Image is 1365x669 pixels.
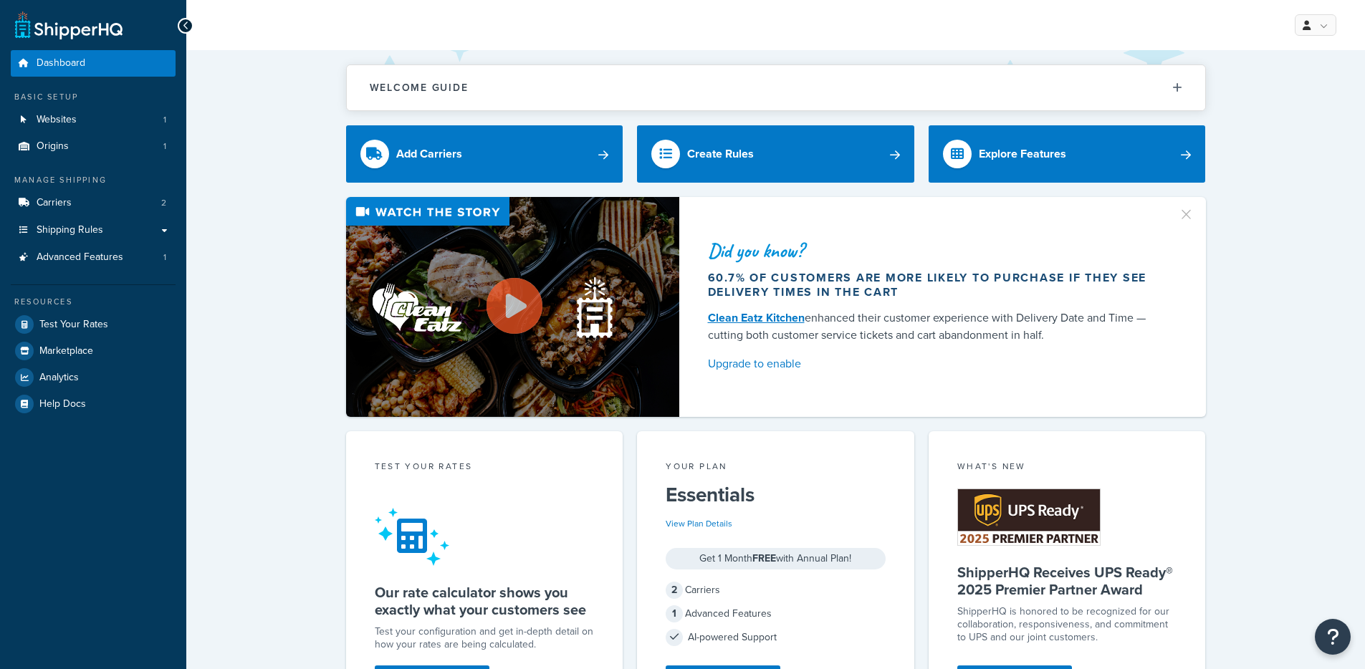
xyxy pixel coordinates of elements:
div: Explore Features [979,144,1066,164]
a: Create Rules [637,125,914,183]
li: Origins [11,133,176,160]
h5: ShipperHQ Receives UPS Ready® 2025 Premier Partner Award [957,564,1177,598]
div: Your Plan [666,460,886,476]
div: Resources [11,296,176,308]
li: Advanced Features [11,244,176,271]
div: Test your rates [375,460,595,476]
span: 2 [666,582,683,599]
a: Websites1 [11,107,176,133]
span: 1 [666,605,683,622]
span: Help Docs [39,398,86,410]
a: Advanced Features1 [11,244,176,271]
div: Add Carriers [396,144,462,164]
a: Test Your Rates [11,312,176,337]
div: Manage Shipping [11,174,176,186]
div: 60.7% of customers are more likely to purchase if they see delivery times in the cart [708,271,1161,299]
div: Create Rules [687,144,754,164]
a: Shipping Rules [11,217,176,244]
span: Dashboard [37,57,85,69]
a: View Plan Details [666,517,732,530]
a: Clean Eatz Kitchen [708,309,805,326]
div: Test your configuration and get in-depth detail on how your rates are being calculated. [375,625,595,651]
span: Carriers [37,197,72,209]
span: 1 [163,140,166,153]
button: Open Resource Center [1315,619,1351,655]
span: Advanced Features [37,251,123,264]
div: Did you know? [708,241,1161,261]
div: What's New [957,460,1177,476]
li: Carriers [11,190,176,216]
h2: Welcome Guide [370,82,469,93]
div: Advanced Features [666,604,886,624]
h5: Essentials [666,483,886,506]
h5: Our rate calculator shows you exactly what your customers see [375,584,595,618]
li: Websites [11,107,176,133]
div: enhanced their customer experience with Delivery Date and Time — cutting both customer service ti... [708,309,1161,344]
img: Video thumbnail [346,197,679,417]
a: Help Docs [11,391,176,417]
div: Basic Setup [11,91,176,103]
span: Websites [37,114,77,126]
a: Dashboard [11,50,176,77]
strong: FREE [752,551,776,566]
div: AI-powered Support [666,627,886,648]
a: Upgrade to enable [708,354,1161,374]
a: Carriers2 [11,190,176,216]
span: 2 [161,197,166,209]
a: Origins1 [11,133,176,160]
a: Marketplace [11,338,176,364]
a: Add Carriers [346,125,623,183]
button: Welcome Guide [347,65,1205,110]
div: Carriers [666,580,886,600]
span: Analytics [39,372,79,384]
a: Analytics [11,365,176,390]
a: Explore Features [929,125,1206,183]
span: 1 [163,114,166,126]
div: Get 1 Month with Annual Plan! [666,548,886,569]
span: Marketplace [39,345,93,357]
span: Shipping Rules [37,224,103,236]
span: Origins [37,140,69,153]
p: ShipperHQ is honored to be recognized for our collaboration, responsiveness, and commitment to UP... [957,605,1177,644]
span: 1 [163,251,166,264]
span: Test Your Rates [39,319,108,331]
